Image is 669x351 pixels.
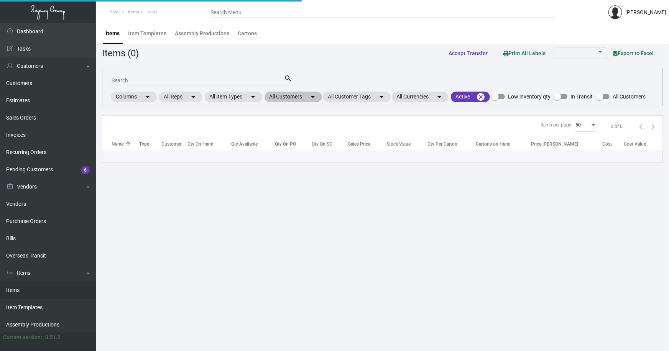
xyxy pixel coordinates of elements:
[161,137,188,151] th: Customer
[570,92,593,101] span: In Transit
[427,141,476,148] div: Qty Per Carton
[508,92,551,101] span: Low inventory qty
[3,333,42,341] div: Current version:
[102,46,139,60] div: Items (0)
[143,92,152,102] mat-icon: arrow_drop_down
[387,141,411,148] div: Stock Value
[613,50,654,56] span: Export to Excel
[45,333,61,341] div: 0.51.2
[348,141,387,148] div: Sales Price
[188,141,231,148] div: Qty On Hand
[146,10,158,15] span: Items
[189,92,198,102] mat-icon: arrow_drop_down
[541,121,572,128] div: Items per page:
[602,141,624,148] div: Cost
[476,141,511,148] div: Cartons on Hand
[312,141,333,148] div: Qty On SO
[602,141,612,148] div: Cost
[575,122,581,128] span: 50
[312,141,348,148] div: Qty On SO
[348,141,371,148] div: Sales Price
[624,141,646,148] div: Cost Value
[377,92,386,102] mat-icon: arrow_drop_down
[112,141,139,148] div: Name
[613,92,646,101] span: All Customers
[106,30,120,38] div: Items
[392,92,449,102] mat-chip: All Currencies
[575,123,597,128] mat-select: Items per page:
[159,92,202,102] mat-chip: All Reps
[625,8,666,16] div: [PERSON_NAME]
[427,141,457,148] div: Qty Per Carton
[607,46,660,60] button: Export to Excel
[139,141,149,148] div: Type
[111,92,157,102] mat-chip: Columns
[635,120,647,133] button: Previous page
[175,30,229,38] div: Assembly Productions
[647,120,659,133] button: Next page
[531,141,602,148] div: Price [PERSON_NAME]
[231,141,258,148] div: Qty Available
[265,92,322,102] mat-chip: All Customers
[308,92,317,102] mat-icon: arrow_drop_down
[442,46,494,60] button: Accept Transfer
[435,92,444,102] mat-icon: arrow_drop_down
[139,141,161,148] div: Type
[275,141,296,148] div: Qty On PO
[128,30,166,38] div: Item Templates
[284,74,292,83] mat-icon: search
[476,141,531,148] div: Cartons on Hand
[624,141,662,148] div: Cost Value
[531,141,578,148] div: Price [PERSON_NAME]
[608,5,622,19] img: admin@bootstrapmaster.com
[476,92,485,102] mat-icon: cancel
[323,92,391,102] mat-chip: All Customer Tags
[231,141,275,148] div: Qty Available
[109,10,121,15] span: Home
[449,50,488,56] span: Accept Transfer
[497,46,552,60] button: Print All Labels
[503,50,546,56] span: Print All Labels
[238,30,257,38] div: Cartons
[248,92,258,102] mat-icon: arrow_drop_down
[128,10,139,15] span: Items
[188,141,214,148] div: Qty On Hand
[387,141,428,148] div: Stock Value
[451,92,490,102] mat-chip: Active
[112,141,123,148] div: Name
[205,92,262,102] mat-chip: All Item Types
[275,141,312,148] div: Qty On PO
[611,123,623,130] div: 0 of 0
